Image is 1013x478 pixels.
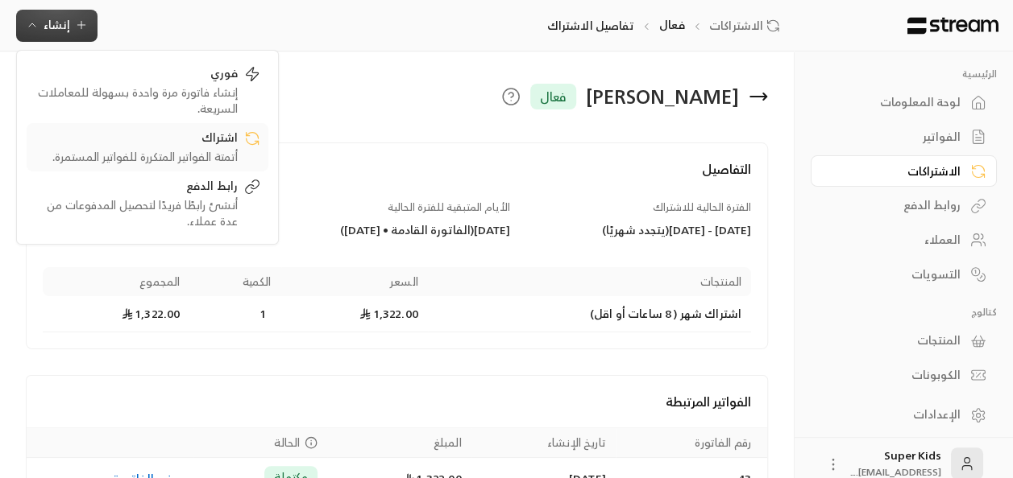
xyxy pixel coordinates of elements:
[831,332,961,348] div: المنتجات
[35,197,238,229] div: أنشئ رابطًا فريدًا لتحصيل المدفوعات من عدة عملاء.
[27,123,268,171] a: اشتراكأتمتة الفواتير المتكررة للفواتير المستمرة.
[428,267,751,296] th: المنتجات
[547,17,786,34] nav: breadcrumb
[831,367,961,383] div: الكوبونات
[653,198,751,216] span: الفترة الحالية للاشتراك
[43,267,189,296] th: المجموع
[811,306,997,319] p: كتالوج
[388,198,510,216] span: الأيام المتبقية للفترة الحالية
[471,428,616,458] th: تاريخ الإنشاء
[831,129,961,145] div: الفواتير
[27,59,268,123] a: فوريإنشاء فاتورة مرة واحدة بسهولة للمعاملات السريعة.
[43,159,751,195] h4: التفاصيل
[540,87,567,106] span: فعال
[327,428,471,458] th: المبلغ
[281,296,428,332] td: 1,322.00
[658,14,685,35] a: فعال
[586,84,739,109] div: [PERSON_NAME]
[189,267,280,296] th: الكمية
[831,94,961,110] div: لوحة المعلومات
[16,10,98,42] button: إنشاء
[281,267,428,296] th: السعر
[35,178,238,197] div: رابط الدفع
[831,406,961,422] div: الإعدادات
[831,232,961,248] div: العملاء
[831,197,961,213] div: روابط الدفع
[284,222,510,238] div: [DATE] ( الفاتورة القادمة • [DATE] )
[811,225,997,256] a: العملاء
[709,18,786,34] a: الاشتراكات
[35,65,238,84] div: فوري
[35,130,238,149] div: اشتراك
[811,87,997,118] a: لوحة المعلومات
[27,171,268,236] a: رابط الدفعأنشئ رابطًا فريدًا لتحصيل المدفوعات من عدة عملاء.
[525,222,751,238] div: [DATE] - [DATE] ( يتجدد شهريًا )
[811,68,997,80] p: الرئيسية
[35,149,238,165] div: أتمتة الفواتير المتكررة للفواتير المستمرة.
[811,360,997,391] a: الكوبونات
[43,267,751,332] table: Products
[831,163,961,179] div: الاشتراكات
[428,296,751,332] td: اشتراك شهر ( 8 ساعات أو اقل)
[906,17,1000,35] img: Logo
[547,18,635,34] p: تفاصيل الاشتراك
[811,325,997,356] a: المنتجات
[811,190,997,221] a: روابط الدفع
[811,399,997,431] a: الإعدادات
[811,122,997,153] a: الفواتير
[811,155,997,187] a: الاشتراكات
[43,296,189,332] td: 1,322.00
[811,258,997,290] a: التسويات
[255,306,272,322] span: 1
[35,84,238,117] div: إنشاء فاتورة مرة واحدة بسهولة للمعاملات السريعة.
[274,432,300,452] span: الحالة
[44,14,70,35] span: إنشاء
[616,428,767,458] th: رقم الفاتورة
[43,392,751,411] h4: الفواتير المرتبطة
[831,266,961,282] div: التسويات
